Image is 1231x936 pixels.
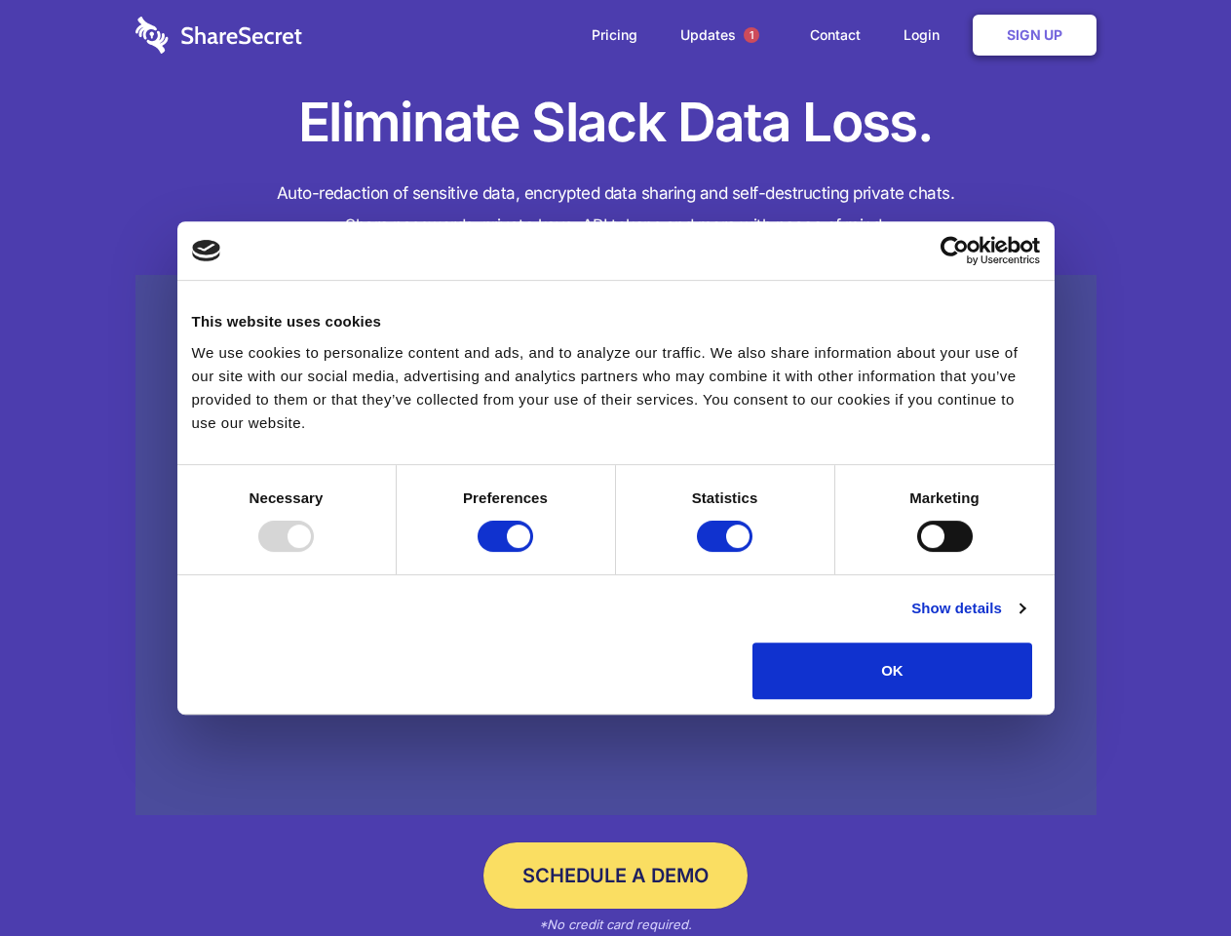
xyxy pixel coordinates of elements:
button: OK [752,643,1032,699]
a: Contact [790,5,880,65]
strong: Marketing [909,489,980,506]
a: Sign Up [973,15,1096,56]
img: logo [192,240,221,261]
a: Schedule a Demo [483,842,748,909]
a: Login [884,5,969,65]
h4: Auto-redaction of sensitive data, encrypted data sharing and self-destructing private chats. Shar... [135,177,1096,242]
a: Wistia video thumbnail [135,275,1096,816]
strong: Necessary [250,489,324,506]
h1: Eliminate Slack Data Loss. [135,88,1096,158]
img: logo-wordmark-white-trans-d4663122ce5f474addd5e946df7df03e33cb6a1c49d2221995e7729f52c070b2.svg [135,17,302,54]
strong: Statistics [692,489,758,506]
div: This website uses cookies [192,310,1040,333]
span: 1 [744,27,759,43]
strong: Preferences [463,489,548,506]
a: Pricing [572,5,657,65]
a: Show details [911,597,1024,620]
a: Usercentrics Cookiebot - opens in a new window [869,236,1040,265]
em: *No credit card required. [539,916,692,932]
div: We use cookies to personalize content and ads, and to analyze our traffic. We also share informat... [192,341,1040,435]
